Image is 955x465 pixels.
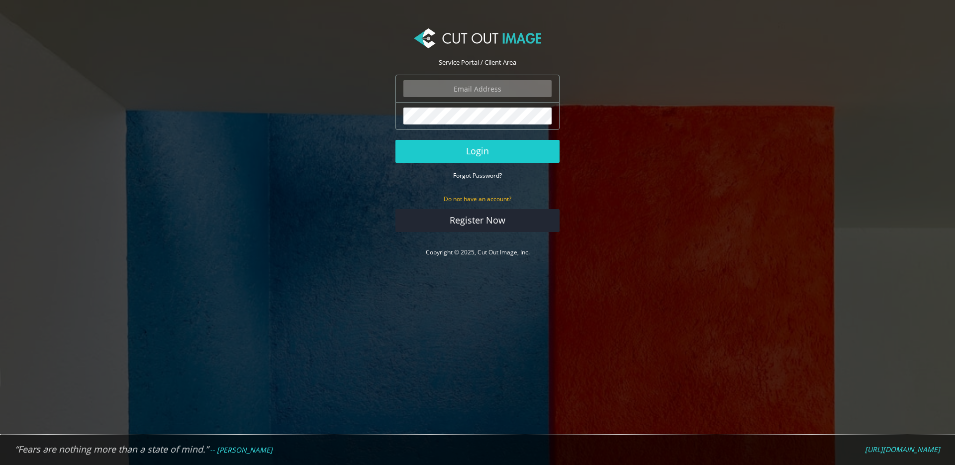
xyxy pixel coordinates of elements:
span: Service Portal / Client Area [439,58,516,67]
a: Copyright © 2025, Cut Out Image, Inc. [426,248,530,256]
a: Register Now [395,209,560,232]
img: Cut Out Image [414,28,541,48]
a: Forgot Password? [453,171,502,180]
em: -- [PERSON_NAME] [210,445,273,455]
em: [URL][DOMAIN_NAME] [865,445,940,454]
em: “Fears are nothing more than a state of mind.” [15,443,208,455]
button: Login [395,140,560,163]
a: [URL][DOMAIN_NAME] [865,445,940,454]
small: Do not have an account? [444,195,511,203]
input: Email Address [403,80,552,97]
